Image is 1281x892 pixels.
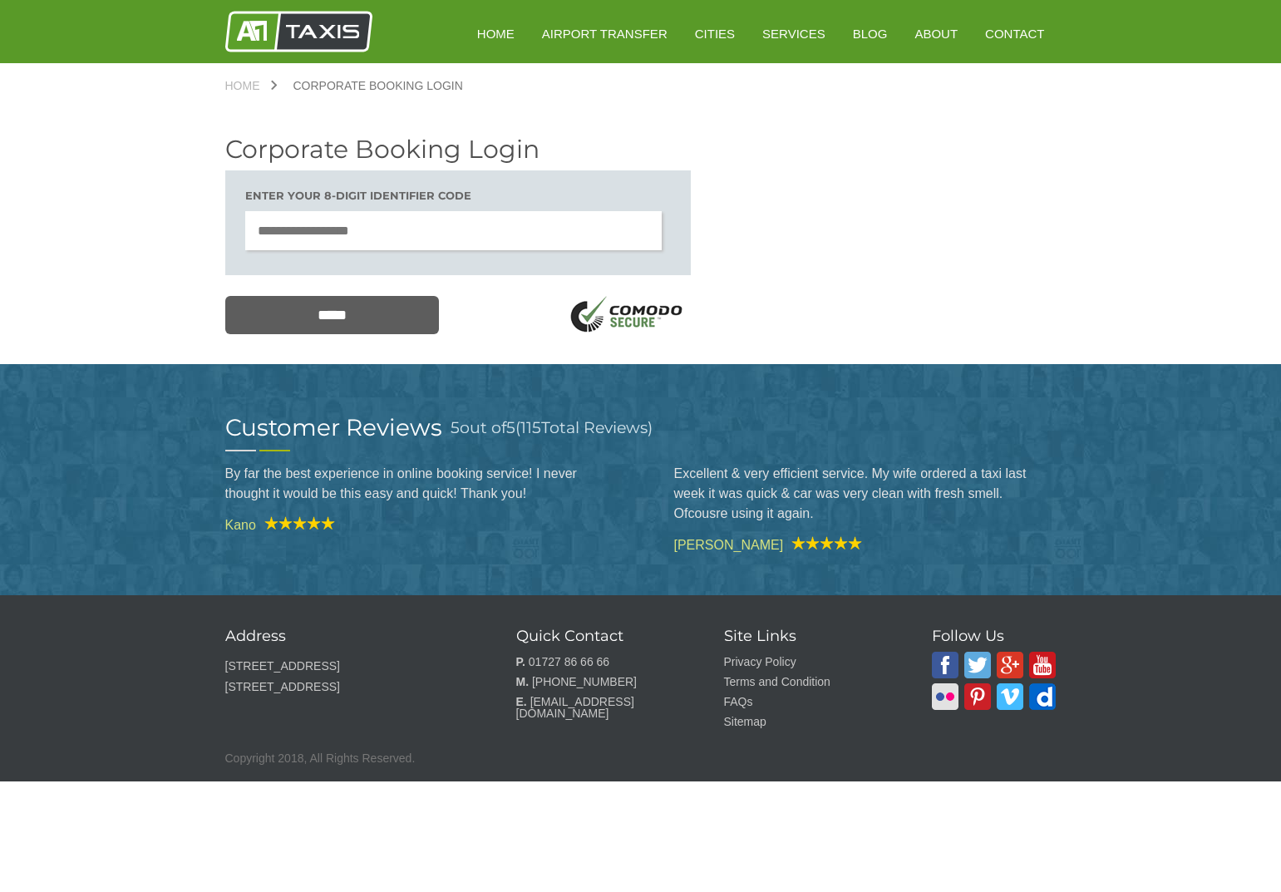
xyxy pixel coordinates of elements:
strong: M. [516,675,530,688]
a: Privacy Policy [724,655,796,668]
p: Copyright 2018, All Rights Reserved. [225,748,1057,769]
a: Home [225,80,277,91]
img: SSL Logo [564,296,691,337]
a: Cities [683,13,746,54]
h3: Address [225,628,475,643]
a: Airport Transfer [530,13,679,54]
h3: out of ( Total Reviews) [451,416,653,440]
a: HOME [466,13,526,54]
p: [STREET_ADDRESS] [STREET_ADDRESS] [225,656,475,697]
h3: Site Links [724,628,890,643]
img: A1 Taxis Review [256,516,335,530]
strong: P. [516,655,525,668]
h3: Enter your 8-digit Identifier code [245,190,671,201]
img: A1 Taxis [225,11,372,52]
h2: Corporate Booking Login [225,137,691,162]
a: Sitemap [724,715,766,728]
a: FAQs [724,695,753,708]
a: Blog [841,13,899,54]
a: About [903,13,969,54]
h3: Follow Us [932,628,1057,643]
span: 5 [451,418,460,437]
a: [PHONE_NUMBER] [532,675,637,688]
a: Services [751,13,837,54]
blockquote: Excellent & very efficient service. My wife ordered a taxi last week it was quick & car was very ... [674,451,1057,536]
cite: Kano [225,516,608,532]
a: 01727 86 66 66 [529,655,609,668]
img: A1 Taxis [932,652,958,678]
span: 115 [520,418,541,437]
h2: Customer Reviews [225,416,442,439]
h3: Quick Contact [516,628,682,643]
a: Contact [973,13,1056,54]
img: A1 Taxis Review [783,536,862,549]
cite: [PERSON_NAME] [674,536,1057,552]
span: 5 [506,418,515,437]
a: [EMAIL_ADDRESS][DOMAIN_NAME] [516,695,634,720]
a: Corporate Booking Login [277,80,480,91]
a: Terms and Condition [724,675,830,688]
strong: E. [516,695,527,708]
blockquote: By far the best experience in online booking service! I never thought it would be this easy and q... [225,451,608,516]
